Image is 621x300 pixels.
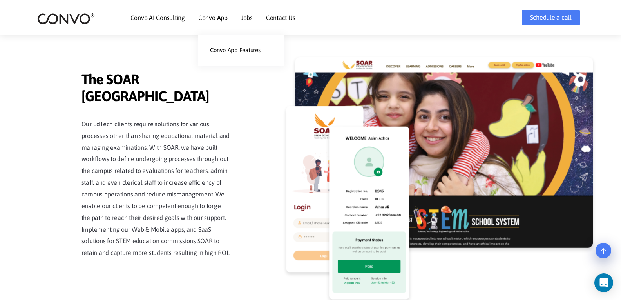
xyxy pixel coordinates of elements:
a: Jobs [241,15,253,21]
span: The SOAR [GEOGRAPHIC_DATA] [81,71,230,107]
img: logo_2.png [37,13,95,25]
p: Our EdTech clients require solutions for various processes other than sharing educational materia... [81,118,230,259]
a: Convo App [198,15,228,21]
div: Open Intercom Messenger [594,273,613,292]
a: Contact Us [266,15,295,21]
a: Schedule a call [522,10,580,25]
a: Convo AI Consulting [130,15,185,21]
a: Convo App Features [198,42,284,58]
